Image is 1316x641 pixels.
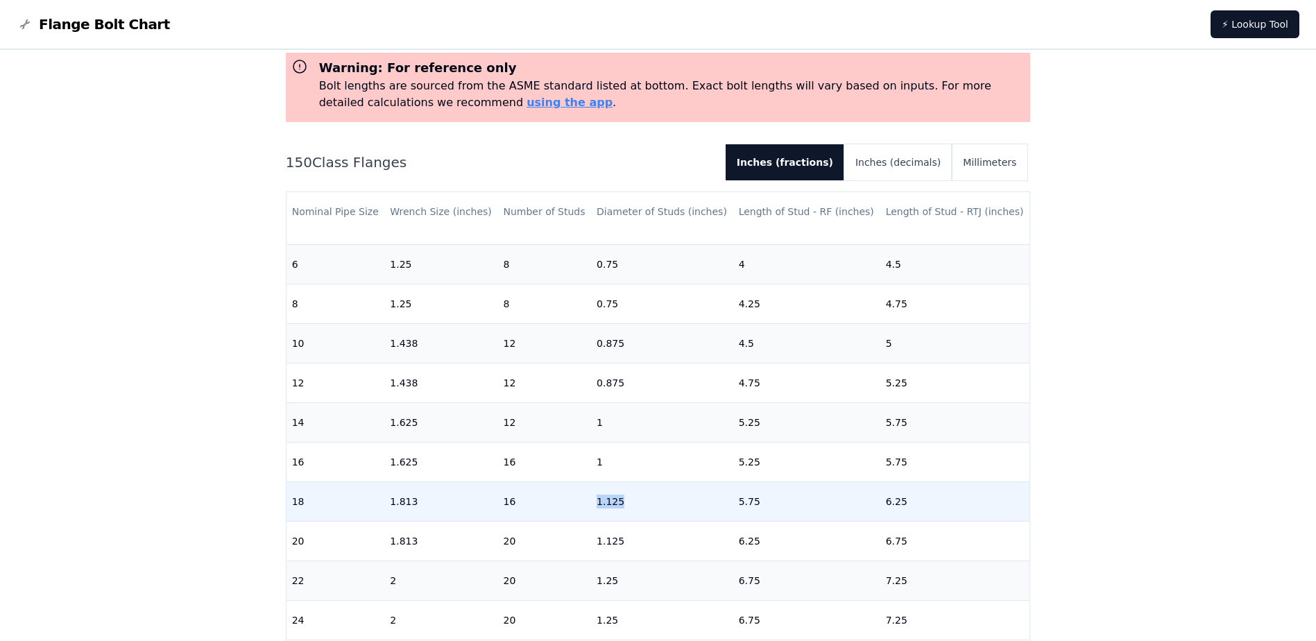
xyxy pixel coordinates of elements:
h3: Warning: For reference only [319,58,1025,78]
td: 4.75 [880,284,1030,323]
td: 4.75 [733,363,880,402]
td: 5.75 [880,442,1030,481]
td: 7.25 [880,561,1030,600]
td: 1.813 [384,521,497,561]
button: Inches (fractions) [726,144,844,180]
th: Wrench Size (inches) [384,192,497,232]
td: 5.25 [880,363,1030,402]
td: 20 [497,561,591,600]
a: Flange Bolt Chart LogoFlange Bolt Chart [17,15,170,34]
td: 4.25 [733,284,880,323]
td: 8 [497,284,591,323]
td: 8 [287,284,385,323]
td: 1 [591,402,733,442]
td: 1.25 [591,600,733,640]
td: 24 [287,600,385,640]
td: 22 [287,561,385,600]
td: 1.125 [591,481,733,521]
td: 18 [287,481,385,521]
td: 20 [287,521,385,561]
td: 0.875 [591,363,733,402]
td: 12 [497,402,591,442]
td: 6.75 [733,561,880,600]
td: 5.75 [880,402,1030,442]
p: Bolt lengths are sourced from the ASME standard listed at bottom. Exact bolt lengths will vary ba... [319,78,1025,111]
td: 12 [287,363,385,402]
th: Nominal Pipe Size [287,192,385,232]
a: using the app [527,96,613,109]
th: Length of Stud - RTJ (inches) [880,192,1030,232]
td: 0.875 [591,323,733,363]
td: 1.625 [384,442,497,481]
span: Flange Bolt Chart [39,15,170,34]
td: 10 [287,323,385,363]
td: 4.5 [733,323,880,363]
td: 5.75 [733,481,880,521]
td: 14 [287,402,385,442]
td: 1.813 [384,481,497,521]
td: 16 [497,481,591,521]
td: 4.5 [880,244,1030,284]
td: 16 [497,442,591,481]
td: 5.25 [733,402,880,442]
td: 16 [287,442,385,481]
td: 1.438 [384,323,497,363]
th: Number of Studs [497,192,591,232]
td: 12 [497,323,591,363]
a: ⚡ Lookup Tool [1211,10,1299,38]
td: 5.25 [733,442,880,481]
td: 5 [880,323,1030,363]
td: 2 [384,600,497,640]
th: Diameter of Studs (inches) [591,192,733,232]
td: 0.75 [591,284,733,323]
td: 6.75 [880,521,1030,561]
button: Millimeters [952,144,1027,180]
td: 20 [497,521,591,561]
td: 12 [497,363,591,402]
th: Length of Stud - RF (inches) [733,192,880,232]
h2: 150 Class Flanges [286,153,715,172]
td: 8 [497,244,591,284]
td: 4 [733,244,880,284]
td: 7.25 [880,600,1030,640]
td: 1.125 [591,521,733,561]
td: 6.75 [733,600,880,640]
td: 1.25 [384,244,497,284]
td: 2 [384,561,497,600]
button: Inches (decimals) [844,144,952,180]
td: 1.625 [384,402,497,442]
td: 0.75 [591,244,733,284]
img: Flange Bolt Chart Logo [17,16,33,33]
td: 1.25 [591,561,733,600]
td: 1.438 [384,363,497,402]
td: 20 [497,600,591,640]
td: 6 [287,244,385,284]
td: 6.25 [733,521,880,561]
td: 1.25 [384,284,497,323]
td: 1 [591,442,733,481]
td: 6.25 [880,481,1030,521]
